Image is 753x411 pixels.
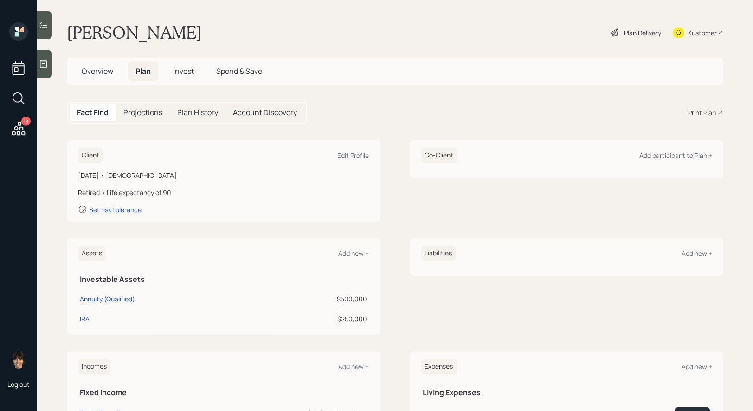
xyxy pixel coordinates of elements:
[421,148,457,163] h6: Co-Client
[216,66,262,76] span: Spend & Save
[123,108,162,117] h5: Projections
[338,151,369,160] div: Edit Profile
[78,359,110,374] h6: Incomes
[177,108,218,117] h5: Plan History
[624,28,661,38] div: Plan Delivery
[682,362,712,371] div: Add new +
[82,66,113,76] span: Overview
[78,188,369,197] div: Retired • Life expectancy of 90
[80,275,367,284] h5: Investable Assets
[9,350,28,369] img: treva-nostdahl-headshot.png
[233,108,297,117] h5: Account Discovery
[421,246,456,261] h6: Liabilities
[639,151,712,160] div: Add participant to Plan +
[682,249,712,258] div: Add new +
[688,28,717,38] div: Kustomer
[78,148,103,163] h6: Client
[80,314,90,324] div: IRA
[21,117,31,126] div: 18
[423,388,711,397] h5: Living Expenses
[339,362,369,371] div: Add new +
[80,388,367,397] h5: Fixed Income
[173,66,194,76] span: Invest
[688,108,716,117] div: Print Plan
[80,294,135,304] div: Annuity (Qualified)
[264,314,367,324] div: $250,000
[78,246,106,261] h6: Assets
[264,294,367,304] div: $500,000
[67,22,202,43] h1: [PERSON_NAME]
[78,170,369,180] div: [DATE] • [DEMOGRAPHIC_DATA]
[421,359,457,374] h6: Expenses
[135,66,151,76] span: Plan
[77,108,109,117] h5: Fact Find
[339,249,369,258] div: Add new +
[7,380,30,389] div: Log out
[89,205,142,214] div: Set risk tolerance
